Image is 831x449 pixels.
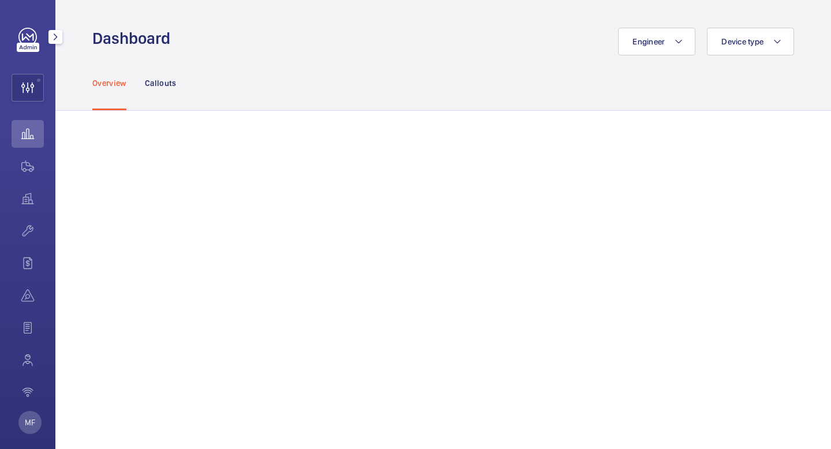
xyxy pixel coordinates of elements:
button: Device type [707,28,794,55]
p: Overview [92,77,126,89]
p: Callouts [145,77,177,89]
h1: Dashboard [92,28,177,49]
span: Device type [721,37,763,46]
button: Engineer [618,28,695,55]
p: MF [25,417,35,428]
span: Engineer [632,37,665,46]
